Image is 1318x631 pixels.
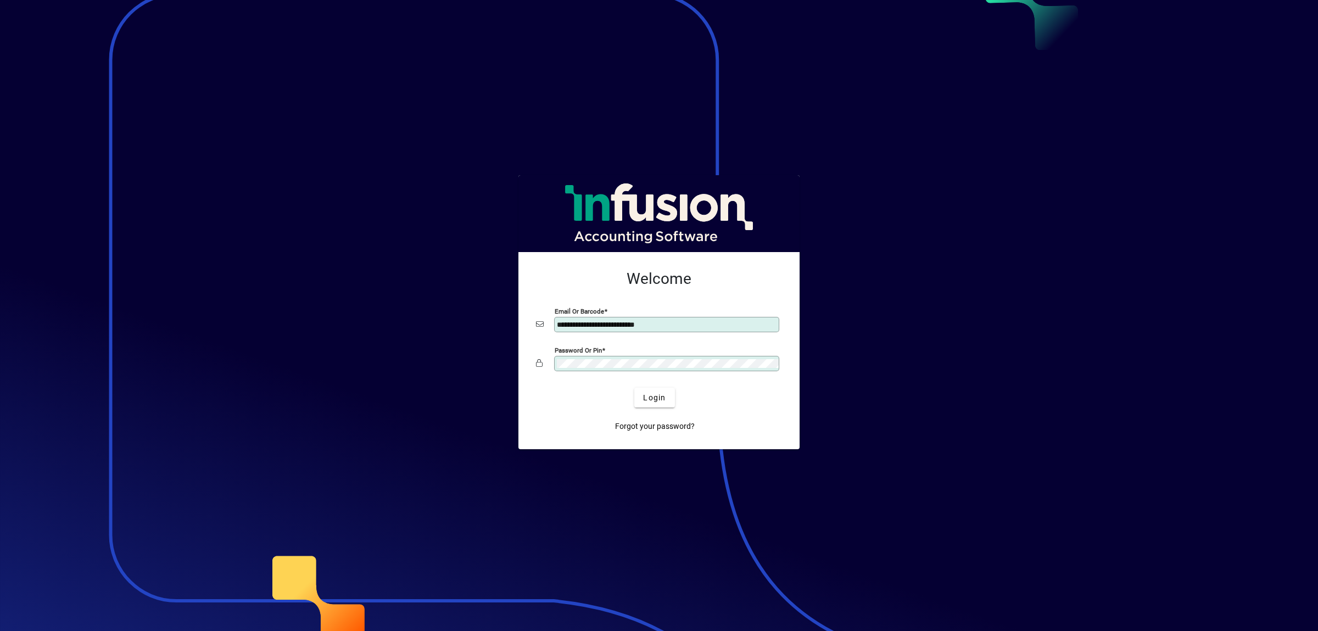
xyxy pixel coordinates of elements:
[634,388,674,407] button: Login
[611,416,699,436] a: Forgot your password?
[555,308,604,315] mat-label: Email or Barcode
[555,347,602,354] mat-label: Password or Pin
[536,270,782,288] h2: Welcome
[643,392,666,404] span: Login
[615,421,695,432] span: Forgot your password?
